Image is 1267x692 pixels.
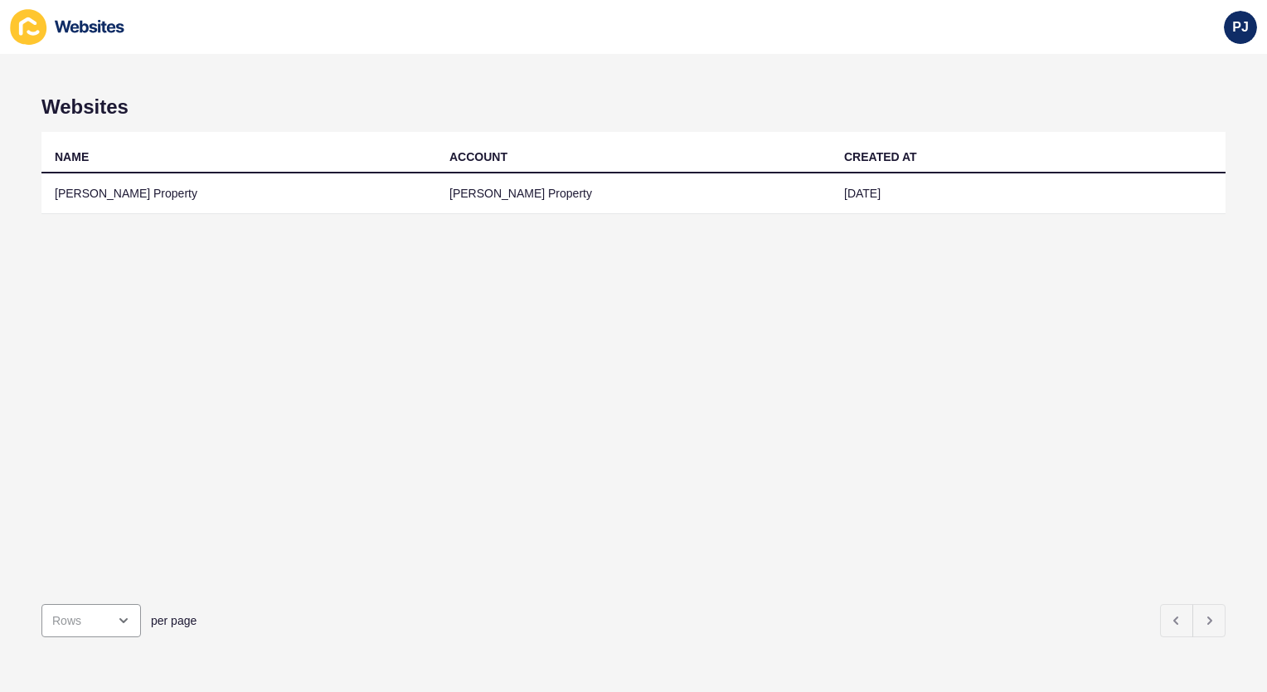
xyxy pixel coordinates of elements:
[436,173,831,214] td: [PERSON_NAME] Property
[1232,19,1249,36] span: PJ
[151,612,197,629] span: per page
[831,173,1226,214] td: [DATE]
[55,149,89,165] div: NAME
[41,95,1226,119] h1: Websites
[844,149,917,165] div: CREATED AT
[449,149,507,165] div: ACCOUNT
[41,173,436,214] td: [PERSON_NAME] Property
[41,604,141,637] div: open menu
